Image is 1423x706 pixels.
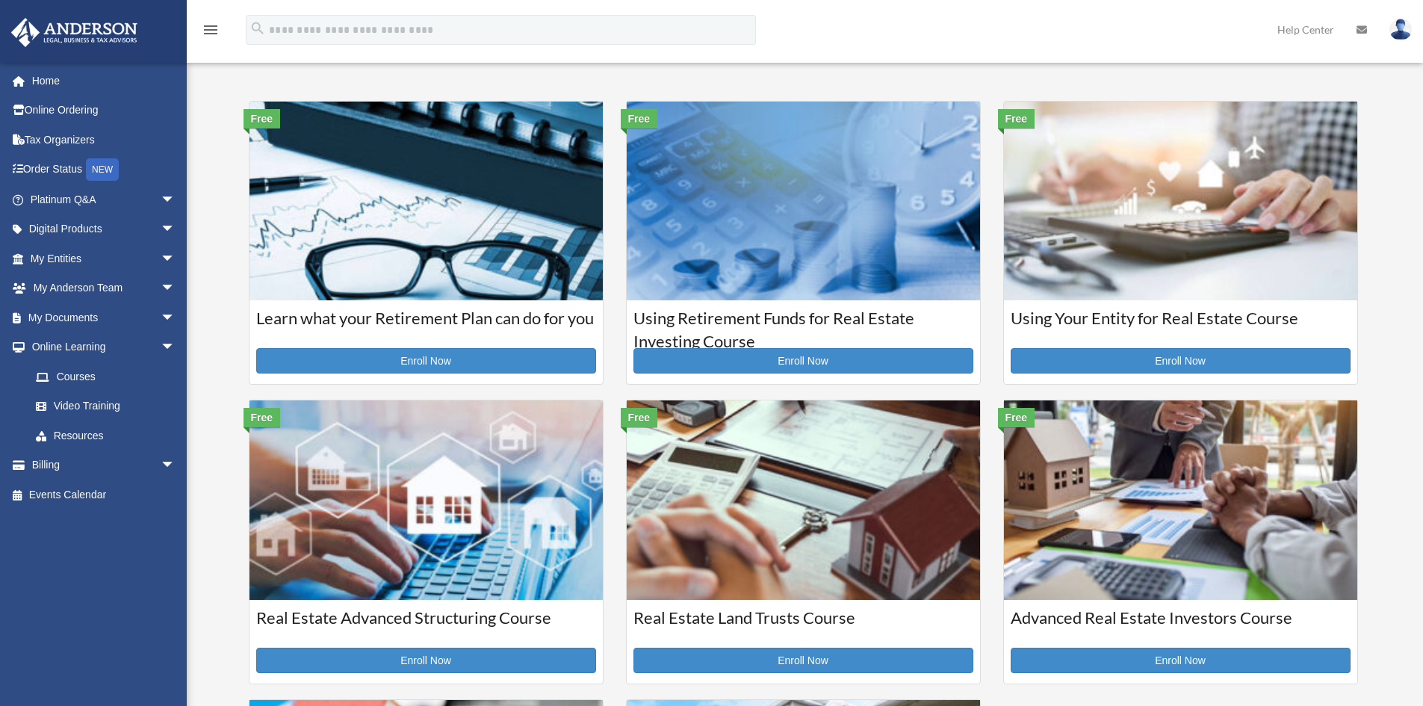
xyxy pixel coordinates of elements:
div: NEW [86,158,119,181]
a: Digital Productsarrow_drop_down [10,214,198,244]
a: Enroll Now [1011,348,1351,374]
a: Resources [21,421,198,450]
span: arrow_drop_down [161,450,190,481]
i: search [249,20,266,37]
span: arrow_drop_down [161,332,190,363]
a: Online Learningarrow_drop_down [10,332,198,362]
a: Enroll Now [1011,648,1351,673]
div: Free [621,408,658,427]
h3: Using Retirement Funds for Real Estate Investing Course [633,307,973,344]
a: My Anderson Teamarrow_drop_down [10,273,198,303]
span: arrow_drop_down [161,273,190,304]
a: Events Calendar [10,480,198,510]
a: Enroll Now [256,648,596,673]
div: Free [244,408,281,427]
a: Video Training [21,391,198,421]
a: Billingarrow_drop_down [10,450,198,480]
div: Free [998,109,1035,128]
a: menu [202,26,220,39]
a: Online Ordering [10,96,198,126]
div: Free [244,109,281,128]
a: Order StatusNEW [10,155,198,185]
h3: Advanced Real Estate Investors Course [1011,607,1351,644]
span: arrow_drop_down [161,214,190,245]
a: Platinum Q&Aarrow_drop_down [10,185,198,214]
a: Home [10,66,198,96]
a: My Entitiesarrow_drop_down [10,244,198,273]
img: User Pic [1389,19,1412,40]
a: Enroll Now [633,348,973,374]
a: Enroll Now [633,648,973,673]
h3: Using Your Entity for Real Estate Course [1011,307,1351,344]
h3: Real Estate Advanced Structuring Course [256,607,596,644]
a: Tax Organizers [10,125,198,155]
span: arrow_drop_down [161,303,190,333]
span: arrow_drop_down [161,244,190,274]
a: Enroll Now [256,348,596,374]
h3: Learn what your Retirement Plan can do for you [256,307,596,344]
h3: Real Estate Land Trusts Course [633,607,973,644]
div: Free [621,109,658,128]
img: Anderson Advisors Platinum Portal [7,18,142,47]
span: arrow_drop_down [161,185,190,215]
a: My Documentsarrow_drop_down [10,303,198,332]
div: Free [998,408,1035,427]
a: Courses [21,362,190,391]
i: menu [202,21,220,39]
